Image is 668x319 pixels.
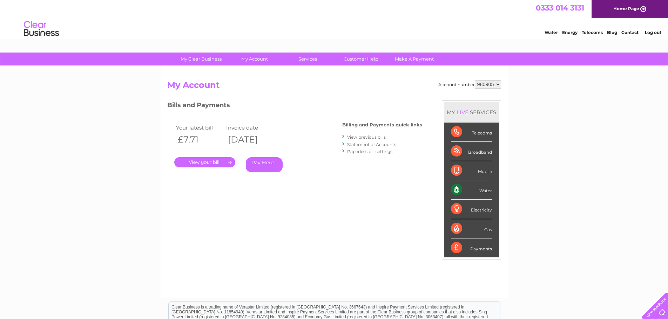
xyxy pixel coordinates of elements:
[451,142,492,161] div: Broadband
[279,53,337,65] a: Services
[347,134,386,140] a: View previous bills
[451,238,492,257] div: Payments
[174,123,225,132] td: Your latest bill
[174,157,235,167] a: .
[224,132,275,147] th: [DATE]
[444,102,499,122] div: MY SERVICES
[607,30,617,35] a: Blog
[451,219,492,238] div: Gas
[347,142,396,147] a: Statement of Accounts
[225,53,283,65] a: My Account
[582,30,603,35] a: Telecoms
[224,123,275,132] td: Invoice date
[451,123,492,142] div: Telecoms
[385,53,443,65] a: Make A Payment
[23,18,59,40] img: logo.png
[347,149,392,154] a: Paperless bill settings
[172,53,230,65] a: My Clear Business
[536,4,584,12] a: 0333 014 3131
[562,30,578,35] a: Energy
[621,30,639,35] a: Contact
[451,161,492,180] div: Mobile
[332,53,390,65] a: Customer Help
[645,30,661,35] a: Log out
[174,132,225,147] th: £7.71
[451,180,492,200] div: Water
[545,30,558,35] a: Water
[342,122,422,127] h4: Billing and Payments quick links
[169,4,500,34] div: Clear Business is a trading name of Verastar Limited (registered in [GEOGRAPHIC_DATA] No. 3667643...
[438,80,501,89] div: Account number
[451,200,492,219] div: Electricity
[167,80,501,93] h2: My Account
[455,109,470,116] div: LIVE
[167,100,422,112] h3: Bills and Payments
[246,157,283,172] a: Pay Here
